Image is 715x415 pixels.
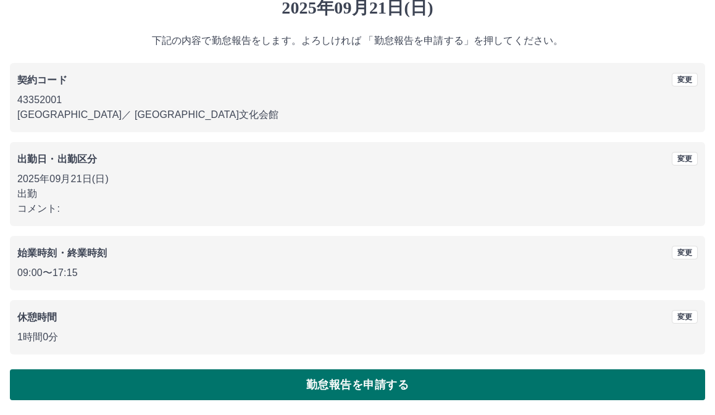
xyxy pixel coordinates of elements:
[17,154,97,164] b: 出勤日・出勤区分
[17,330,698,345] p: 1時間0分
[17,312,57,322] b: 休憩時間
[672,152,698,166] button: 変更
[672,73,698,86] button: 変更
[17,172,698,187] p: 2025年09月21日(日)
[17,93,698,107] p: 43352001
[17,201,698,216] p: コメント:
[17,187,698,201] p: 出勤
[672,310,698,324] button: 変更
[17,248,107,258] b: 始業時刻・終業時刻
[17,75,67,85] b: 契約コード
[17,107,698,122] p: [GEOGRAPHIC_DATA] ／ [GEOGRAPHIC_DATA]文化会館
[672,246,698,259] button: 変更
[10,369,705,400] button: 勤怠報告を申請する
[10,33,705,48] p: 下記の内容で勤怠報告をします。よろしければ 「勤怠報告を申請する」を押してください。
[17,266,698,280] p: 09:00 〜 17:15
